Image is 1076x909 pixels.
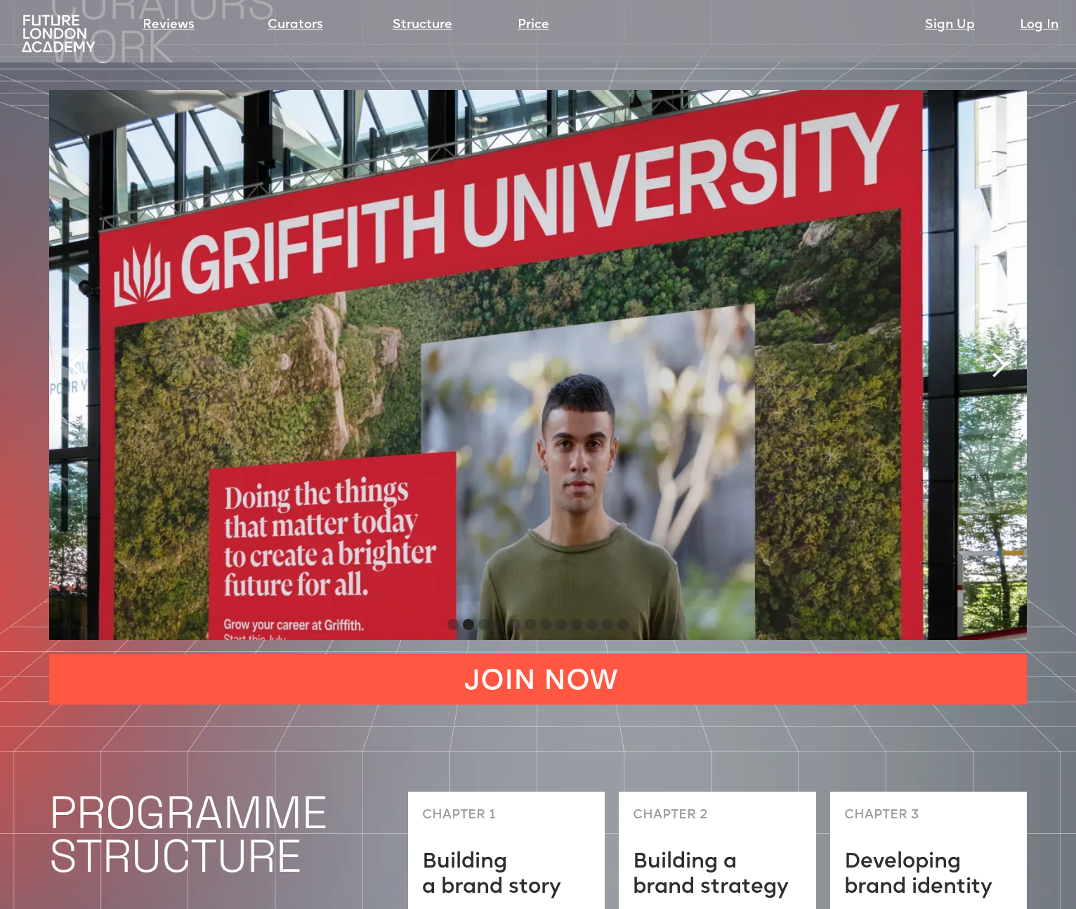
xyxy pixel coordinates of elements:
[422,806,496,825] p: CHAPTER 1
[586,619,598,630] div: Show slide 10 of 12
[49,90,105,640] div: previous slide
[509,619,520,630] div: Show slide 5 of 12
[633,806,708,825] p: CHAPTER 2
[143,15,195,35] a: Reviews
[478,619,490,630] div: Show slide 3 of 12
[571,619,582,630] div: Show slide 9 of 12
[925,15,975,35] a: Sign Up
[49,791,394,878] h1: PROGRAMME STRUCTURE
[525,619,536,630] div: Show slide 6 of 12
[518,15,549,35] a: Price
[422,850,561,901] h2: Building a brand story
[447,619,459,630] div: Show slide 1 of 12
[494,619,505,630] div: Show slide 4 of 12
[844,806,919,825] p: CHAPTER 3
[1020,15,1058,35] a: Log In
[633,850,801,901] h2: Building a brand strategy
[556,619,567,630] div: Show slide 8 of 12
[268,15,323,35] a: Curators
[463,619,474,630] div: Show slide 2 of 12
[49,90,1027,640] div: 2 of 12
[393,15,452,35] a: Structure
[844,850,1013,901] h2: Developing brand identity
[49,90,1027,640] div: carousel
[617,619,629,630] div: Show slide 12 of 12
[971,90,1027,640] div: next slide
[540,619,551,630] div: Show slide 7 of 12
[602,619,613,630] div: Show slide 11 of 12
[49,654,1027,705] a: JOIN NOW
